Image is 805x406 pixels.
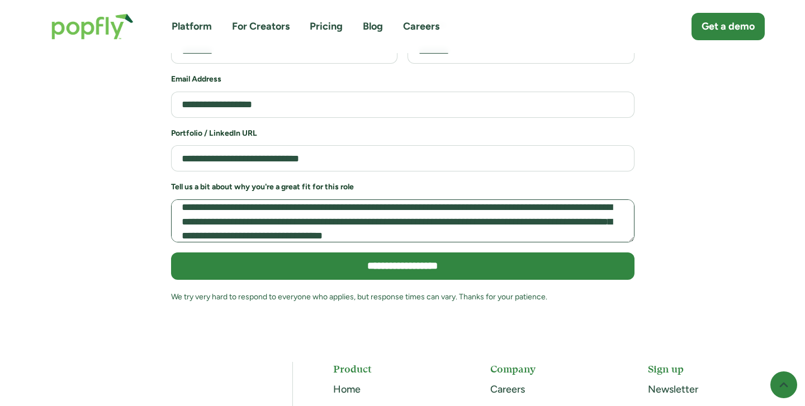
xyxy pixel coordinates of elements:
div: Get a demo [702,20,755,34]
a: Blog [363,20,383,34]
a: Careers [490,383,525,395]
a: home [40,2,145,51]
h6: Email Address [171,74,634,85]
a: Newsletter [648,383,698,395]
a: Platform [172,20,212,34]
form: Job Application Form [171,20,634,314]
h5: Sign up [648,362,765,376]
div: We try very hard to respond to everyone who applies, but response times can vary. Thanks for your... [171,290,634,304]
a: Pricing [310,20,343,34]
a: Home [333,383,361,395]
a: Get a demo [692,13,765,40]
h6: Tell us a bit about why you're a great fit for this role [171,181,634,193]
a: Careers [403,20,439,34]
h5: Product [333,362,450,376]
h6: Portfolio / LinkedIn URL [171,128,634,139]
h5: Company [490,362,607,376]
a: For Creators [232,20,290,34]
